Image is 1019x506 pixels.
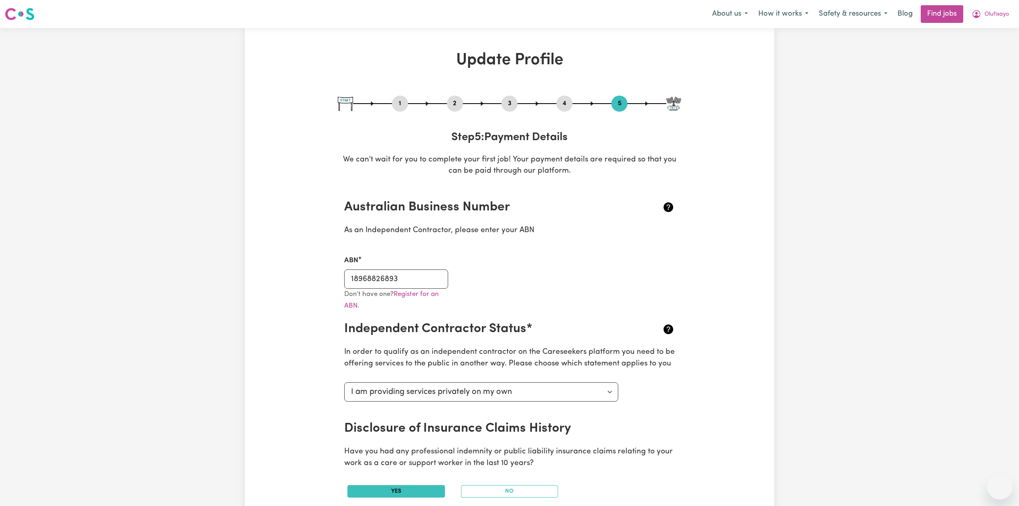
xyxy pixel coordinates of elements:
p: We can't wait for you to complete your first job! Your payment details are required so that you c... [338,154,681,178]
label: ABN [344,255,358,266]
input: e.g. 51 824 753 556 [344,269,448,289]
h1: Update Profile [338,51,681,70]
button: Yes [347,485,445,498]
h2: Independent Contractor Status* [344,321,620,337]
button: How it works [753,6,814,22]
button: Go to step 5 [611,98,627,109]
img: Careseekers logo [5,7,35,21]
iframe: Button to launch messaging window [987,474,1013,500]
button: My Account [966,6,1014,22]
button: Safety & resources [814,6,893,22]
h3: Step 5 : Payment Details [338,131,681,145]
a: Blog [893,5,918,23]
p: In order to qualify as an independent contractor on the Careseekers platform you need to be offer... [344,347,675,370]
button: Go to step 2 [447,98,463,109]
p: Have you had any professional indemnity or public liability insurance claims relating to your wor... [344,446,675,469]
button: Go to step 4 [556,98,572,109]
a: Careseekers logo [5,5,35,23]
h2: Disclosure of Insurance Claims History [344,421,620,436]
button: No [461,485,558,498]
p: As an Independent Contractor, please enter your ABN [344,225,675,237]
h2: Australian Business Number [344,200,620,215]
a: Register for an ABN. [344,291,438,309]
button: Go to step 3 [501,98,518,109]
small: Don't have one? [344,291,438,309]
button: Go to step 1 [392,98,408,109]
button: About us [707,6,753,22]
span: Olufisayo [984,10,1009,19]
a: Find jobs [921,5,963,23]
